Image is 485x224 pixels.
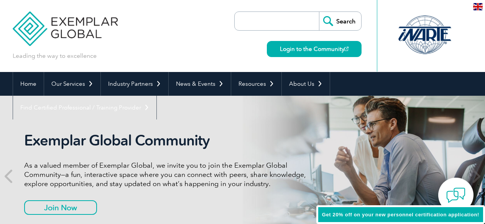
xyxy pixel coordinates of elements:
a: Home [13,72,44,96]
a: Resources [231,72,281,96]
span: Get 20% off on your new personnel certification application! [322,212,479,217]
a: Industry Partners [101,72,168,96]
a: Find Certified Professional / Training Provider [13,96,156,119]
a: Join Now [24,200,97,215]
img: open_square.png [344,47,349,51]
h2: Exemplar Global Community [24,132,312,149]
input: Search [319,12,361,30]
a: Our Services [44,72,100,96]
a: About Us [282,72,330,96]
p: As a valued member of Exemplar Global, we invite you to join the Exemplar Global Community—a fun,... [24,161,312,188]
p: Leading the way to excellence [13,52,97,60]
img: contact-chat.png [446,186,465,205]
a: News & Events [169,72,231,96]
img: en [473,3,483,10]
a: Login to the Community [267,41,362,57]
